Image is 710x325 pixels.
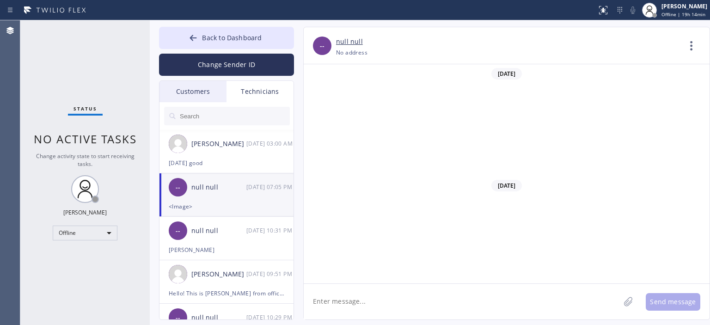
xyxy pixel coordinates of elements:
span: No active tasks [34,131,137,147]
div: [PERSON_NAME] [661,2,707,10]
button: Mute [626,4,639,17]
div: <Image> [169,201,284,212]
button: Change Sender ID [159,54,294,76]
div: [PERSON_NAME] [169,245,284,255]
div: Hello! This is [PERSON_NAME] from office, please call me back. Thank you [169,288,284,299]
span: -- [176,226,180,236]
span: [DATE] [491,68,522,80]
div: null null [191,313,246,323]
div: [PERSON_NAME] [191,139,246,149]
div: [DATE] good [169,158,284,168]
div: null null [191,226,246,236]
div: 10/15/2025 9:00 AM [246,138,294,149]
div: Technicians [226,81,294,102]
span: [DATE] [491,180,522,191]
div: 10/08/2025 9:31 AM [246,225,294,236]
span: -- [176,313,180,323]
div: Offline [53,226,117,240]
span: Change activity state to start receiving tasks. [36,152,135,168]
div: No address [336,47,367,58]
span: -- [320,41,324,51]
input: Search [179,107,290,125]
span: Back to Dashboard [202,33,262,42]
span: Status [73,105,97,112]
div: [PERSON_NAME] [63,208,107,216]
div: [PERSON_NAME] [191,269,246,280]
a: null null [336,37,363,47]
div: Customers [159,81,226,102]
div: null null [191,182,246,193]
img: user.png [169,265,187,283]
img: user.png [169,135,187,153]
div: 10/14/2025 9:05 AM [246,182,294,192]
span: Offline | 19h 14min [661,11,705,18]
span: -- [176,182,180,193]
div: 09/22/2025 9:29 AM [246,312,294,323]
div: 10/06/2025 9:51 AM [246,269,294,279]
button: Back to Dashboard [159,27,294,49]
button: Send message [646,293,700,311]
